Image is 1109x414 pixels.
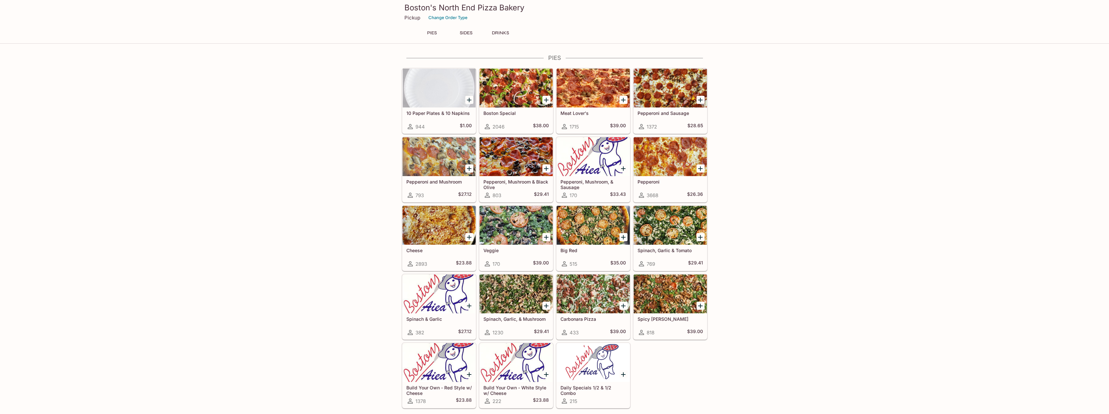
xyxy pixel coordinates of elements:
div: Veggie [480,206,553,245]
button: Add Daily Specials 1/2 & 1/2 Combo [619,370,628,378]
h5: $23.88 [456,397,472,405]
h5: Spinach, Garlic, & Mushroom [483,316,549,322]
a: Build Your Own - White Style w/ Cheese222$23.88 [479,343,553,408]
h5: $26.36 [687,191,703,199]
a: Pepperoni and Sausage1372$28.65 [633,68,707,134]
h5: $28.65 [687,123,703,130]
div: Meat Lover's [557,69,630,107]
span: 170 [492,261,500,267]
div: Spinach & Garlic [402,274,476,313]
h5: Pepperoni, Mushroom & Black Olive [483,179,549,190]
a: Pepperoni and Mushroom793$27.12 [402,137,476,202]
button: SIDES [452,28,481,38]
h5: $27.12 [458,191,472,199]
h5: $35.00 [610,260,626,268]
span: 433 [570,330,579,336]
h5: $39.00 [610,123,626,130]
button: Add 10 Paper Plates & 10 Napkins [465,96,473,104]
p: Pickup [404,15,420,21]
div: Spinach, Garlic, & Mushroom [480,274,553,313]
span: 222 [492,398,501,404]
div: Pepperoni, Mushroom & Black Olive [480,137,553,176]
h5: $39.00 [610,329,626,336]
a: Meat Lover's1715$39.00 [556,68,630,134]
span: 769 [647,261,655,267]
h5: Meat Lover's [560,110,626,116]
button: Add Pepperoni [696,164,705,173]
h5: $39.00 [533,260,549,268]
button: Add Spicy Jenny [696,302,705,310]
h5: $29.41 [534,329,549,336]
div: Pepperoni and Sausage [634,69,707,107]
h5: $39.00 [687,329,703,336]
button: PIES [417,28,447,38]
a: Pepperoni, Mushroom, & Sausage170$33.43 [556,137,630,202]
span: 1372 [647,124,657,130]
a: Spinach, Garlic, & Mushroom1230$29.41 [479,274,553,340]
button: Add Spinach, Garlic, & Mushroom [542,302,550,310]
button: Add Boston Special [542,96,550,104]
div: Spinach, Garlic & Tomato [634,206,707,245]
div: Build Your Own - Red Style w/ Cheese [402,343,476,382]
button: Add Build Your Own - Red Style w/ Cheese [465,370,473,378]
h5: $29.41 [534,191,549,199]
div: Pepperoni, Mushroom, & Sausage [557,137,630,176]
h3: Boston's North End Pizza Bakery [404,3,705,13]
a: 10 Paper Plates & 10 Napkins944$1.00 [402,68,476,134]
div: Carbonara Pizza [557,274,630,313]
span: 2893 [415,261,427,267]
a: Spinach & Garlic382$27.12 [402,274,476,340]
div: Pepperoni and Mushroom [402,137,476,176]
div: 10 Paper Plates & 10 Napkins [402,69,476,107]
span: 1715 [570,124,579,130]
div: Boston Special [480,69,553,107]
span: 818 [647,330,654,336]
span: 1230 [492,330,503,336]
span: 215 [570,398,577,404]
button: Add Veggie [542,233,550,241]
button: Add Pepperoni and Mushroom [465,164,473,173]
button: Add Pepperoni and Sausage [696,96,705,104]
h5: $33.43 [610,191,626,199]
span: 1378 [415,398,426,404]
button: Add Build Your Own - White Style w/ Cheese [542,370,550,378]
div: Daily Specials 1/2 & 1/2 Combo [557,343,630,382]
button: Add Meat Lover's [619,96,628,104]
h5: Big Red [560,248,626,253]
h4: PIES [402,54,707,62]
div: Big Red [557,206,630,245]
div: Spicy Jenny [634,274,707,313]
h5: Spinach & Garlic [406,316,472,322]
button: Add Spinach, Garlic & Tomato [696,233,705,241]
h5: Build Your Own - White Style w/ Cheese [483,385,549,396]
h5: Build Your Own - Red Style w/ Cheese [406,385,472,396]
a: Daily Specials 1/2 & 1/2 Combo215 [556,343,630,408]
span: 2046 [492,124,504,130]
a: Veggie170$39.00 [479,206,553,271]
button: Add Carbonara Pizza [619,302,628,310]
button: Add Spinach & Garlic [465,302,473,310]
h5: $1.00 [460,123,472,130]
h5: $23.88 [456,260,472,268]
span: 382 [415,330,424,336]
span: 803 [492,192,501,198]
button: Add Cheese [465,233,473,241]
a: Carbonara Pizza433$39.00 [556,274,630,340]
a: Cheese2893$23.88 [402,206,476,271]
h5: Carbonara Pizza [560,316,626,322]
a: Spicy [PERSON_NAME]818$39.00 [633,274,707,340]
a: Build Your Own - Red Style w/ Cheese1378$23.88 [402,343,476,408]
h5: $29.41 [688,260,703,268]
h5: Pepperoni and Mushroom [406,179,472,185]
h5: Veggie [483,248,549,253]
a: Pepperoni3668$26.36 [633,137,707,202]
span: 944 [415,124,425,130]
button: Add Pepperoni, Mushroom & Black Olive [542,164,550,173]
button: Change Order Type [425,13,470,23]
h5: Spicy [PERSON_NAME] [638,316,703,322]
div: Cheese [402,206,476,245]
button: Add Pepperoni, Mushroom, & Sausage [619,164,628,173]
h5: Daily Specials 1/2 & 1/2 Combo [560,385,626,396]
div: Pepperoni [634,137,707,176]
div: Build Your Own - White Style w/ Cheese [480,343,553,382]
